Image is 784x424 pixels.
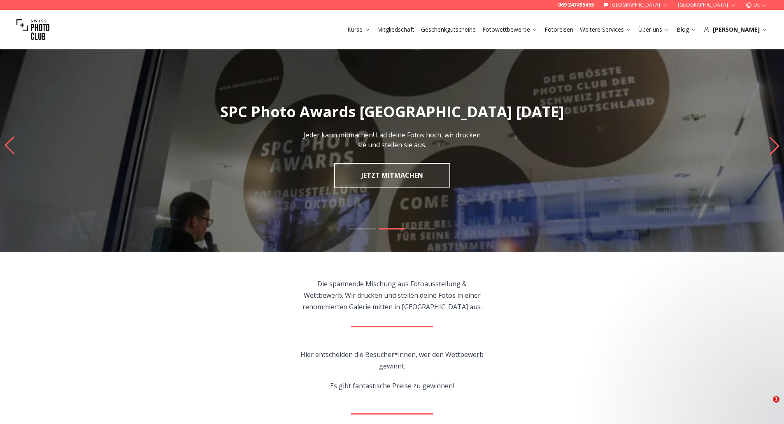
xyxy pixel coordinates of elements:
[677,25,697,34] a: Blog
[482,25,538,34] a: Fotowettbewerbe
[635,24,673,35] button: Über uns
[703,25,768,34] div: [PERSON_NAME]
[773,396,779,403] span: 1
[558,2,594,8] a: 069 247495455
[418,24,479,35] button: Geschenkgutscheine
[673,24,700,35] button: Blog
[577,24,635,35] button: Weitere Services
[580,25,632,34] a: Weitere Services
[347,25,370,34] a: Kurse
[344,24,374,35] button: Kurse
[298,278,486,313] p: Die spannende Mischung aus Fotoausstellung & Wettbewerb. Wir drucken und stellen deine Fotos in e...
[756,396,776,416] iframe: Intercom live chat
[300,130,484,150] p: Jeder kann mitmachen! Lad deine Fotos hoch, wir drucken sie und stellen sie aus.
[374,24,418,35] button: Mitgliedschaft
[479,24,541,35] button: Fotowettbewerbe
[16,13,49,46] img: Swiss photo club
[298,349,486,372] p: Hier entscheiden die Besucher*innen, wer den Wettbewerb gewinnt.
[544,25,573,34] a: Fotoreisen
[541,24,577,35] button: Fotoreisen
[638,25,670,34] a: Über uns
[421,25,476,34] a: Geschenkgutscheine
[298,380,486,392] p: Es gibt fantastische Preise zu gewinnen!
[377,25,414,34] a: Mitgliedschaft
[334,163,450,188] a: JETZT MITMACHEN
